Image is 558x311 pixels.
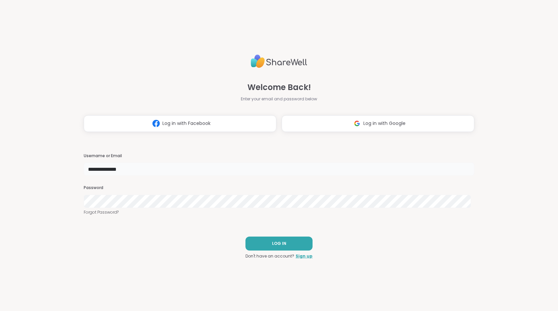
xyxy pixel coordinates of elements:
[84,185,474,191] h3: Password
[245,253,294,259] span: Don't have an account?
[150,117,162,130] img: ShareWell Logomark
[351,117,363,130] img: ShareWell Logomark
[247,81,311,93] span: Welcome Back!
[272,241,286,247] span: LOG IN
[282,115,474,132] button: Log in with Google
[84,115,276,132] button: Log in with Facebook
[245,237,313,251] button: LOG IN
[363,120,406,127] span: Log in with Google
[84,153,474,159] h3: Username or Email
[251,52,307,71] img: ShareWell Logo
[84,209,474,215] a: Forgot Password?
[296,253,313,259] a: Sign up
[241,96,317,102] span: Enter your email and password below
[162,120,211,127] span: Log in with Facebook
